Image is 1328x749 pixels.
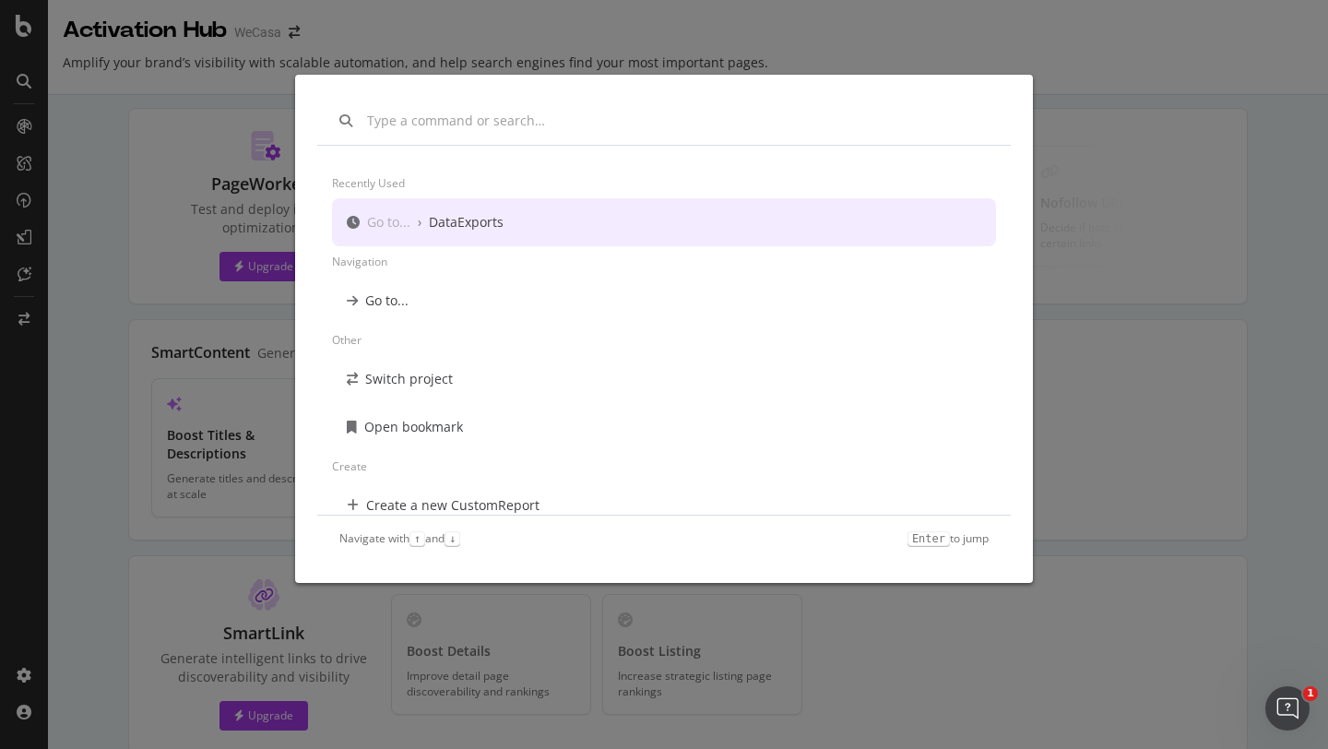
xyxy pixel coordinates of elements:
[1303,686,1318,701] span: 1
[332,246,996,277] div: Navigation
[907,530,989,546] div: to jump
[367,112,989,130] input: Type a command or search…
[365,291,409,310] div: Go to...
[332,168,996,198] div: Recently used
[418,213,421,232] div: ›
[367,213,410,232] div: Go to...
[409,531,425,546] kbd: ↑
[295,75,1033,583] div: modal
[907,531,950,546] kbd: Enter
[365,370,453,388] div: Switch project
[332,325,996,355] div: Other
[1265,686,1310,731] iframe: Intercom live chat
[364,418,463,436] div: Open bookmark
[429,213,504,232] div: DataExports
[445,531,460,546] kbd: ↓
[339,530,460,546] div: Navigate with and
[366,496,539,515] div: Create a new CustomReport
[332,451,996,481] div: Create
